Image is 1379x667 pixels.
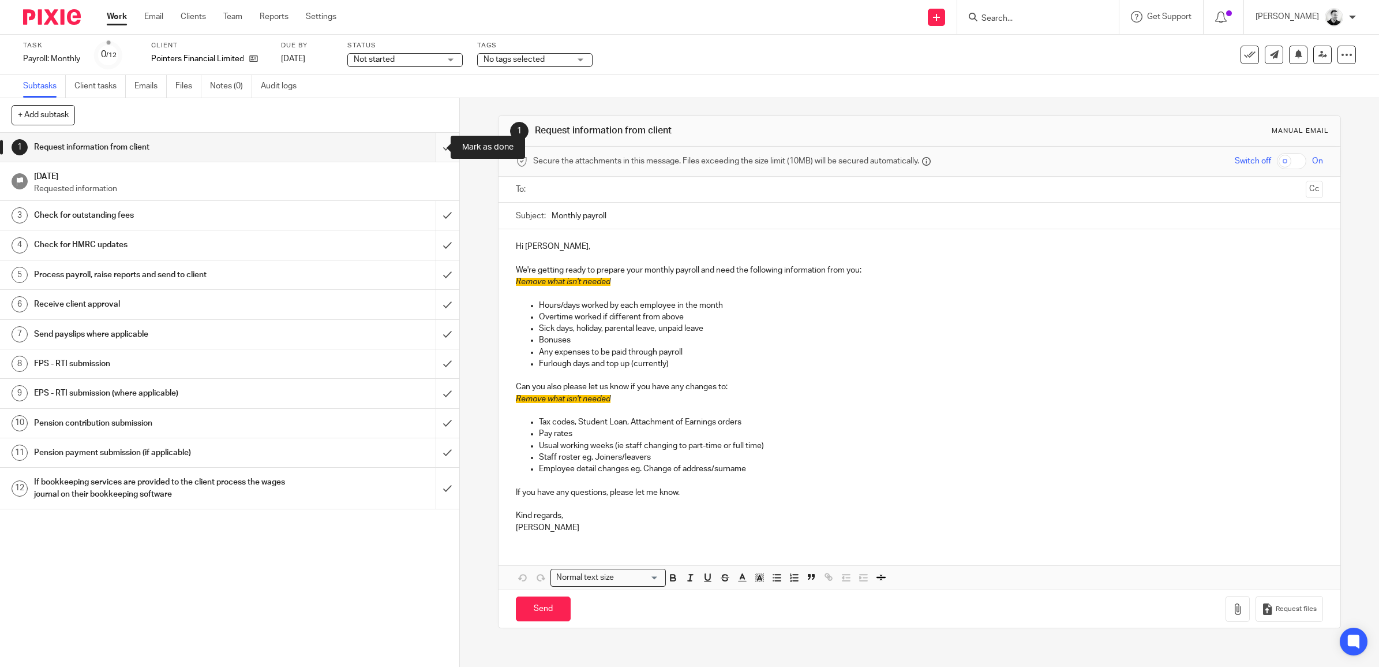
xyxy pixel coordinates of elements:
[539,416,1323,428] p: Tax codes, Student Loan, Attachment of Earnings orders
[510,122,529,140] div: 1
[354,55,395,64] span: Not started
[539,463,1323,475] p: Employee detail changes eg. Change of address/surname
[1325,8,1343,27] img: Dave_2025.jpg
[516,278,610,286] span: Remove what isn't needed
[134,75,167,98] a: Emails
[34,474,294,503] h1: If bookkeeping services are provided to the client process the wages journal on their bookkeeping...
[281,41,333,50] label: Due by
[1235,155,1271,167] span: Switch off
[535,125,944,137] h1: Request information from client
[516,184,529,195] label: To:
[23,9,81,25] img: Pixie
[34,207,294,224] h1: Check for outstanding fees
[281,55,305,63] span: [DATE]
[175,75,201,98] a: Files
[1256,11,1319,23] p: [PERSON_NAME]
[980,14,1084,24] input: Search
[533,155,919,167] span: Secure the attachments in this message. Files exceeding the size limit (10MB) will be secured aut...
[1312,155,1323,167] span: On
[516,241,1323,252] p: Hi [PERSON_NAME],
[23,75,66,98] a: Subtasks
[23,53,80,65] div: Payroll: Monthly
[516,210,546,222] label: Subject:
[1306,181,1323,198] button: Cc
[23,41,80,50] label: Task
[12,415,28,431] div: 10
[516,395,610,403] span: Remove what isn't needed
[34,236,294,254] h1: Check for HMRC updates
[539,300,1323,311] p: Hours/days worked by each employee in the month
[34,444,294,461] h1: Pension payment submission (if applicable)
[516,487,1323,498] p: If you have any questions, please let me know.
[12,237,28,254] div: 4
[484,55,545,64] span: No tags selected
[12,267,28,283] div: 5
[74,75,126,98] a: Client tasks
[539,452,1323,463] p: Staff roster eg. Joiners/leavers
[107,11,127,23] a: Work
[539,440,1323,452] p: Usual working weeks (ie staff changing to part-time or full time)
[516,264,1323,276] p: We're getting ready to prepare your monthly payroll and need the following information from you:
[617,572,659,584] input: Search for option
[516,381,1323,393] p: Can you also please let us know if you have any changes to:
[144,11,163,23] a: Email
[12,445,28,461] div: 11
[516,510,1323,521] p: Kind regards,
[12,139,28,155] div: 1
[12,207,28,223] div: 3
[151,53,243,65] p: Pointers Financial Limited
[34,326,294,343] h1: Send payslips where applicable
[34,415,294,432] h1: Pension contribution submission
[539,428,1323,439] p: Pay rates
[1147,13,1191,21] span: Get Support
[1272,126,1329,136] div: Manual email
[553,572,616,584] span: Normal text size
[34,183,448,195] p: Requested information
[181,11,206,23] a: Clients
[550,569,666,587] div: Search for option
[12,385,28,401] div: 9
[306,11,336,23] a: Settings
[34,355,294,372] h1: FPS - RTI submission
[106,52,117,58] small: /12
[516,597,571,621] input: Send
[260,11,288,23] a: Reports
[210,75,252,98] a: Notes (0)
[347,41,463,50] label: Status
[34,266,294,284] h1: Process payroll, raise reports and send to client
[477,41,593,50] label: Tags
[34,168,448,182] h1: [DATE]
[101,48,117,61] div: 0
[223,11,242,23] a: Team
[1276,605,1317,614] span: Request files
[539,346,1323,358] p: Any expenses to be paid through payroll
[34,296,294,313] h1: Receive client approval
[34,139,294,156] h1: Request information from client
[516,522,1323,534] p: [PERSON_NAME]
[539,311,1323,323] p: Overtime worked if different from above
[34,385,294,402] h1: EPS - RTI submission (where applicable)
[12,296,28,312] div: 6
[539,323,1323,334] p: Sick days, holiday, parental leave, unpaid leave
[261,75,305,98] a: Audit logs
[12,480,28,497] div: 12
[151,41,267,50] label: Client
[539,334,1323,346] p: Bonuses
[539,358,1323,370] p: Furlough days and top up (currently)
[12,356,28,372] div: 8
[1256,596,1322,622] button: Request files
[12,326,28,342] div: 7
[12,105,75,125] button: + Add subtask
